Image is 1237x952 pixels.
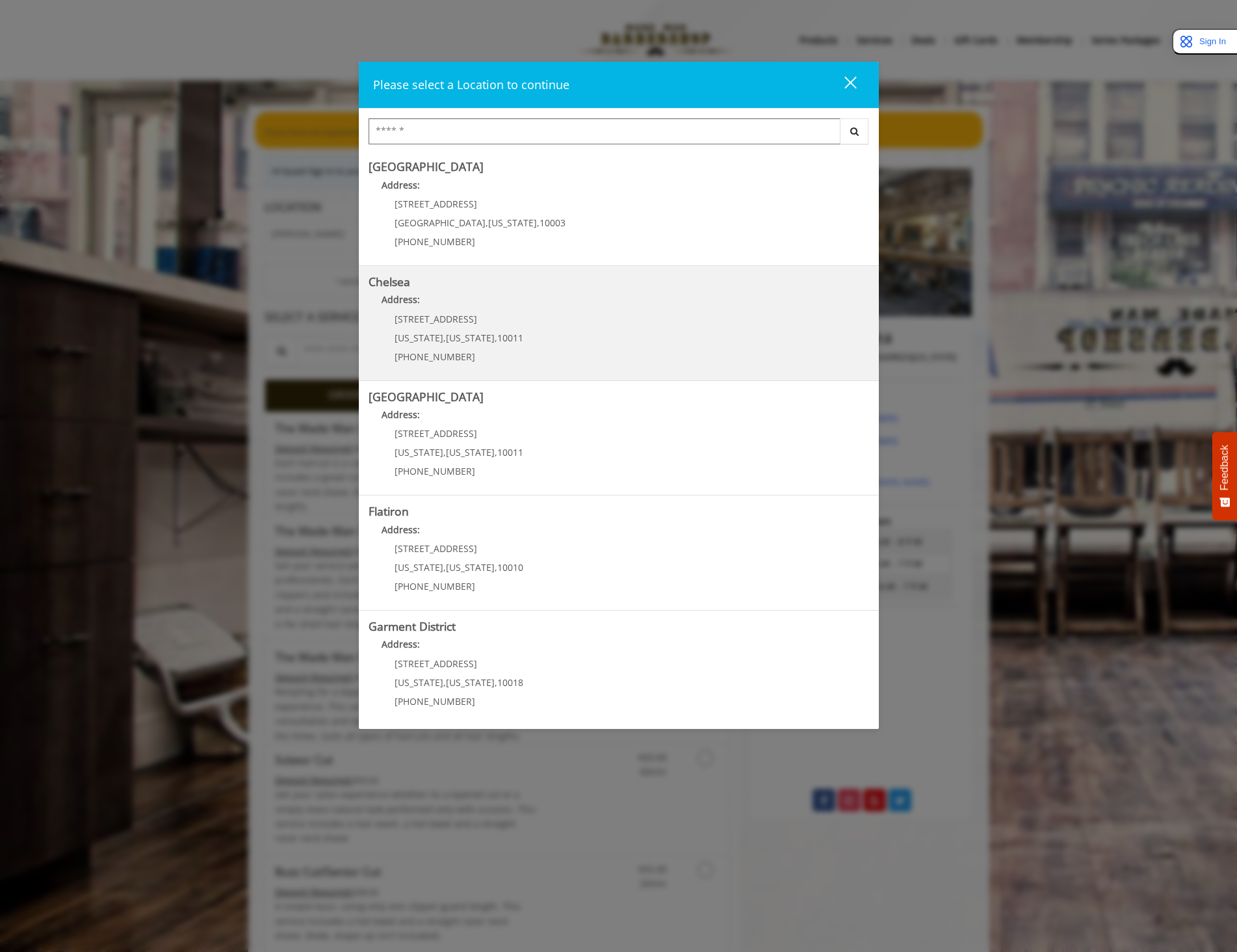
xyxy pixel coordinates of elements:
div: Center Select [369,118,869,151]
b: Address: [382,523,420,536]
b: Address: [382,179,420,191]
span: Please select a Location to continue [373,77,569,92]
b: [GEOGRAPHIC_DATA] [369,389,484,404]
span: , [495,676,497,689]
span: [US_STATE] [395,561,443,574]
span: , [443,332,446,344]
span: [PHONE_NUMBER] [395,465,475,477]
span: [GEOGRAPHIC_DATA] [395,217,486,229]
i: Search button [847,127,862,136]
span: 10018 [497,676,523,689]
span: [PHONE_NUMBER] [395,350,475,363]
span: , [537,217,540,229]
span: 10003 [540,217,566,229]
span: , [443,561,446,574]
span: , [443,676,446,689]
span: [US_STATE] [488,217,537,229]
b: Chelsea [369,274,410,289]
span: [US_STATE] [446,676,495,689]
b: Address: [382,293,420,306]
span: [US_STATE] [446,561,495,574]
span: , [495,561,497,574]
button: close dialog [820,72,865,98]
span: 10011 [497,446,523,458]
span: [PHONE_NUMBER] [395,580,475,592]
input: Search Center [369,118,840,144]
span: [PHONE_NUMBER] [395,695,475,707]
b: Address: [382,408,420,421]
span: Feedback [1219,445,1230,490]
b: Address: [382,638,420,650]
span: , [443,446,446,458]
span: , [486,217,488,229]
b: [GEOGRAPHIC_DATA] [369,159,484,174]
span: [STREET_ADDRESS] [395,198,477,210]
span: 10011 [497,332,523,344]
b: Garment District [369,618,456,634]
span: , [495,332,497,344]
span: [US_STATE] [395,332,443,344]
span: , [495,446,497,458]
span: [US_STATE] [395,676,443,689]
span: [STREET_ADDRESS] [395,657,477,670]
span: [STREET_ADDRESS] [395,313,477,325]
b: Flatiron [369,503,409,519]
span: [US_STATE] [446,332,495,344]
div: close dialog [829,75,855,95]
span: [US_STATE] [446,446,495,458]
span: [STREET_ADDRESS] [395,542,477,555]
span: 10010 [497,561,523,574]
button: Feedback - Show survey [1212,432,1237,520]
span: [US_STATE] [395,446,443,458]
span: [STREET_ADDRESS] [395,427,477,440]
span: [PHONE_NUMBER] [395,235,475,248]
